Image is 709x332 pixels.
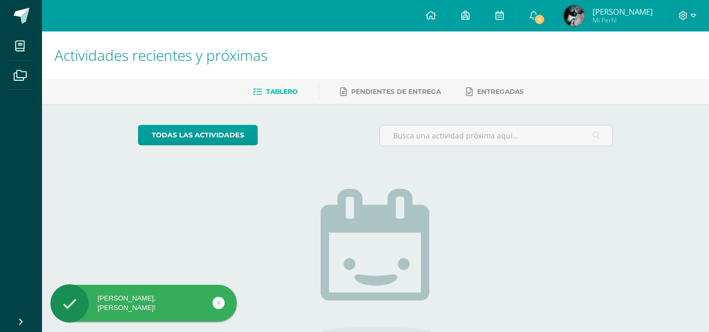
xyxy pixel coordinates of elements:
[253,83,298,100] a: Tablero
[138,125,258,145] a: todas las Actividades
[592,6,653,17] span: [PERSON_NAME]
[592,16,653,25] span: Mi Perfil
[534,14,545,25] span: 5
[50,294,237,313] div: [PERSON_NAME], [PERSON_NAME]!
[477,88,524,95] span: Entregadas
[55,45,268,65] span: Actividades recientes y próximas
[266,88,298,95] span: Tablero
[466,83,524,100] a: Entregadas
[380,125,612,146] input: Busca una actividad próxima aquí...
[340,83,441,100] a: Pendientes de entrega
[564,5,585,26] img: 6cd496432c45f9fcca7cb2211ea3c11b.png
[351,88,441,95] span: Pendientes de entrega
